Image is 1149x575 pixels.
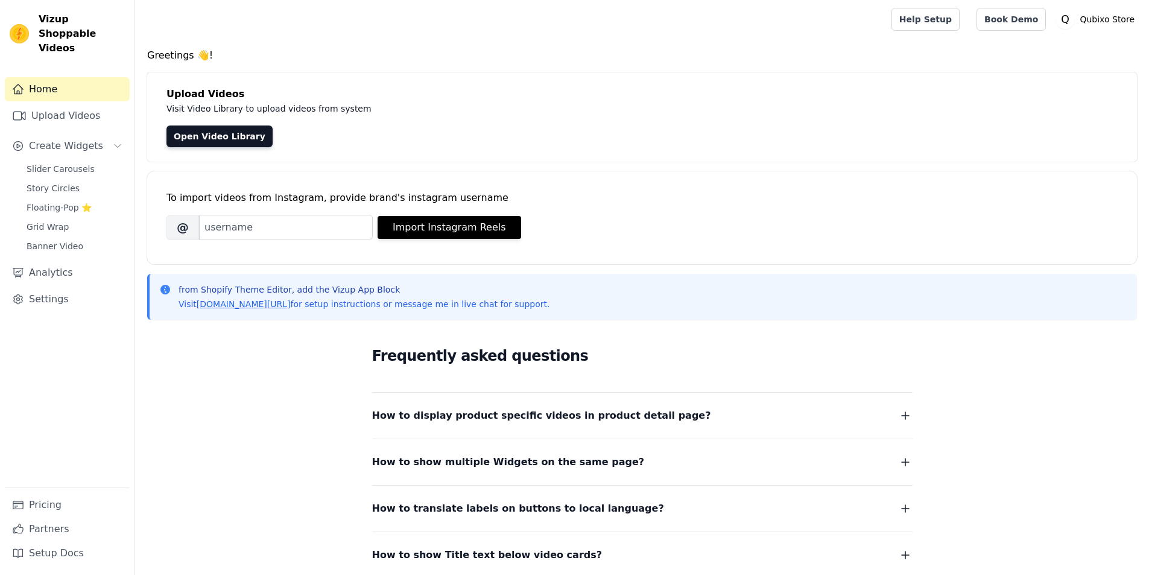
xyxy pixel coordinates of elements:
[27,202,92,214] span: Floating-Pop ⭐
[1056,8,1139,30] button: Q Qubixo Store
[976,8,1046,31] a: Book Demo
[19,199,130,216] a: Floating-Pop ⭐
[166,87,1118,101] h4: Upload Videos
[891,8,960,31] a: Help Setup
[372,454,645,471] span: How to show multiple Widgets on the same page?
[372,344,913,368] h2: Frequently asked questions
[5,287,130,311] a: Settings
[39,12,125,56] span: Vizup Shoppable Videos
[197,299,291,309] a: [DOMAIN_NAME][URL]
[179,298,549,310] p: Visit for setup instructions or message me in live chat for support.
[5,134,130,158] button: Create Widgets
[19,218,130,235] a: Grid Wrap
[5,517,130,541] a: Partners
[372,454,913,471] button: How to show multiple Widgets on the same page?
[372,547,603,564] span: How to show Title text below video cards?
[27,163,95,175] span: Slider Carousels
[372,500,913,517] button: How to translate labels on buttons to local language?
[1075,8,1139,30] p: Qubixo Store
[5,104,130,128] a: Upload Videos
[166,215,199,240] span: @
[166,191,1118,205] div: To import videos from Instagram, provide brand's instagram username
[10,24,29,43] img: Vizup
[166,101,707,116] p: Visit Video Library to upload videos from system
[27,182,80,194] span: Story Circles
[29,139,103,153] span: Create Widgets
[372,407,913,424] button: How to display product specific videos in product detail page?
[199,215,373,240] input: username
[147,48,1137,63] h4: Greetings 👋!
[378,216,521,239] button: Import Instagram Reels
[27,221,69,233] span: Grid Wrap
[166,125,273,147] a: Open Video Library
[372,407,711,424] span: How to display product specific videos in product detail page?
[5,493,130,517] a: Pricing
[5,261,130,285] a: Analytics
[372,547,913,564] button: How to show Title text below video cards?
[19,238,130,255] a: Banner Video
[1062,13,1070,25] text: Q
[27,240,83,252] span: Banner Video
[5,541,130,565] a: Setup Docs
[19,180,130,197] a: Story Circles
[179,284,549,296] p: from Shopify Theme Editor, add the Vizup App Block
[19,160,130,177] a: Slider Carousels
[5,77,130,101] a: Home
[372,500,664,517] span: How to translate labels on buttons to local language?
